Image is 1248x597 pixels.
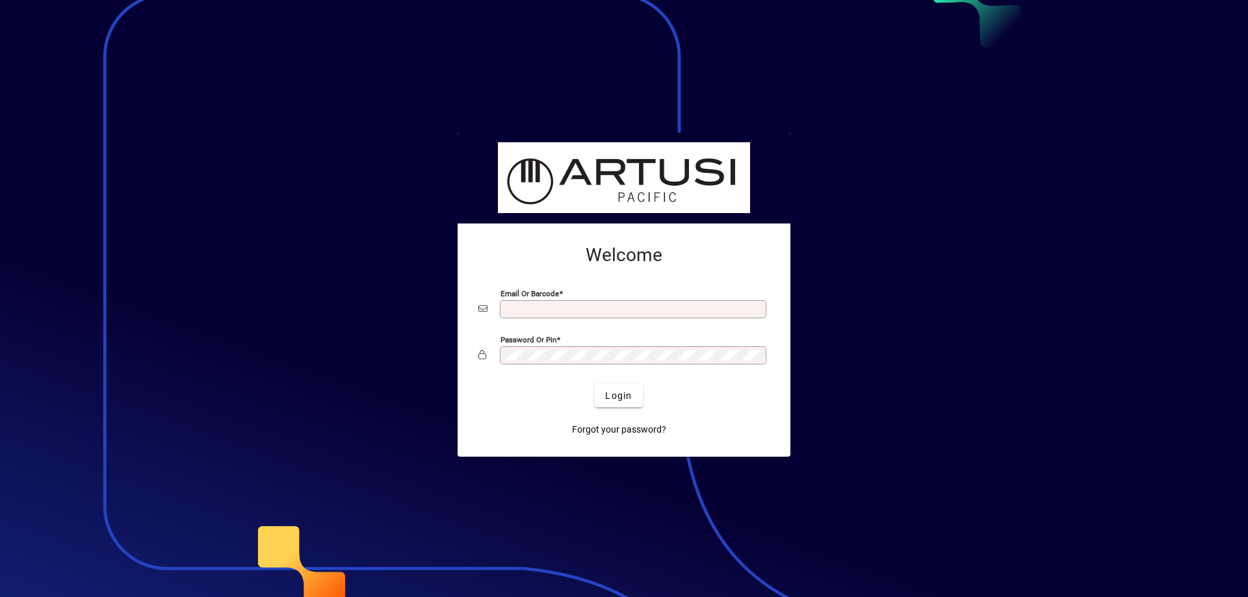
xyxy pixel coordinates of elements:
span: Login [605,389,632,403]
mat-label: Password or Pin [500,335,556,344]
h2: Welcome [478,244,770,266]
mat-label: Email or Barcode [500,289,559,298]
button: Login [595,384,642,407]
span: Forgot your password? [572,423,666,437]
a: Forgot your password? [567,418,671,441]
